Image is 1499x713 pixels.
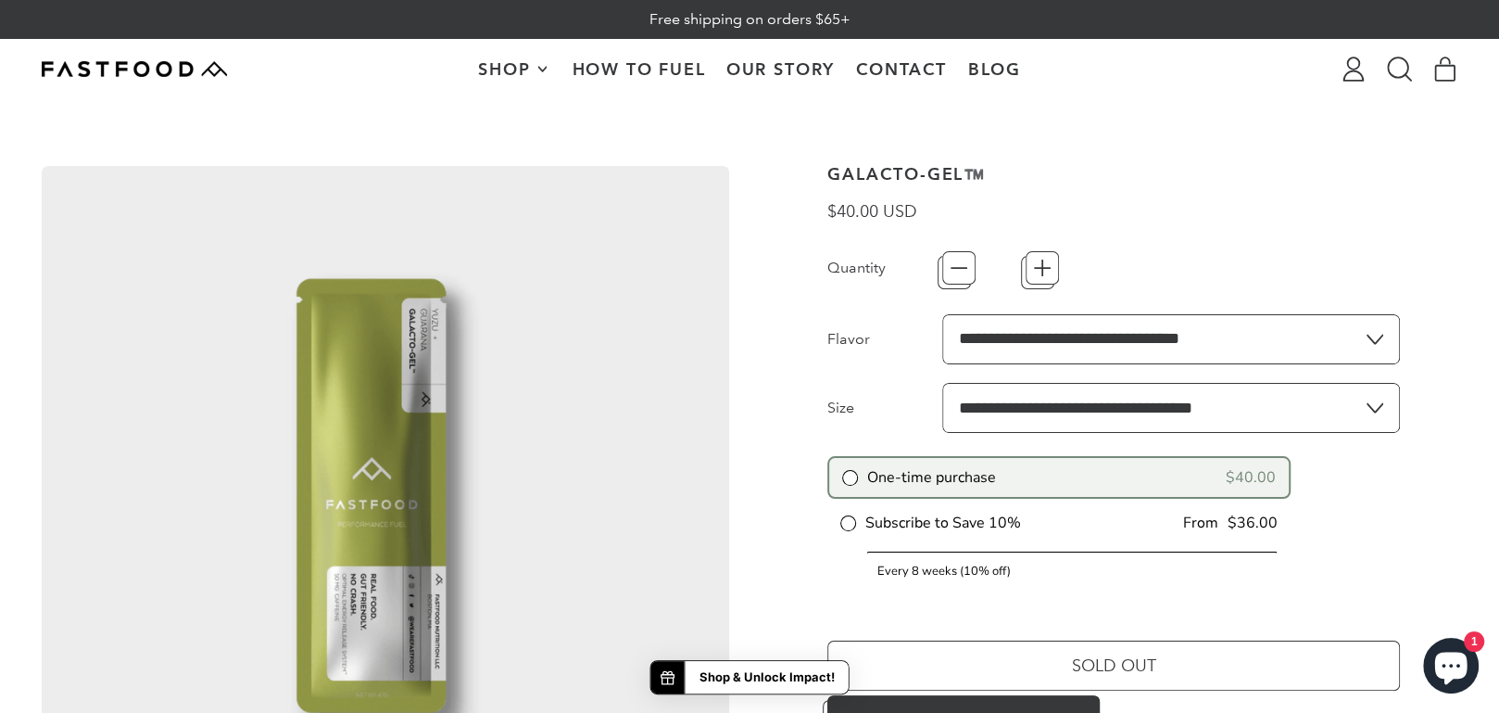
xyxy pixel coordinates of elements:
label: Subscribe to Save 10% [841,513,1021,533]
div: $40.00 [1225,467,1275,488]
label: Size [827,397,942,419]
label: Flavor [827,328,942,350]
button: + [1026,251,1059,285]
span: Shop [478,61,535,78]
label: One-time purchase [843,467,996,488]
button: Shop [468,40,561,98]
input: Subscribe to Save 10% [841,516,851,527]
span: Sold Out [1072,656,1156,676]
label: Quantity [827,257,942,279]
a: Blog [957,40,1031,98]
a: Our Story [716,40,846,98]
a: How To Fuel [561,40,715,98]
div: From [1182,513,1217,533]
img: Fastfood [42,61,227,77]
button: − [942,251,976,285]
h1: Galacto-Gel™️ [827,166,1400,183]
div: $36.00 [1227,513,1277,533]
span: $40.00 USD [827,201,917,222]
inbox-online-store-chat: Shopify online store chat [1417,638,1484,698]
a: Contact [845,40,957,98]
button: Sold Out [827,641,1400,691]
input: One-time purchase [843,471,853,481]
